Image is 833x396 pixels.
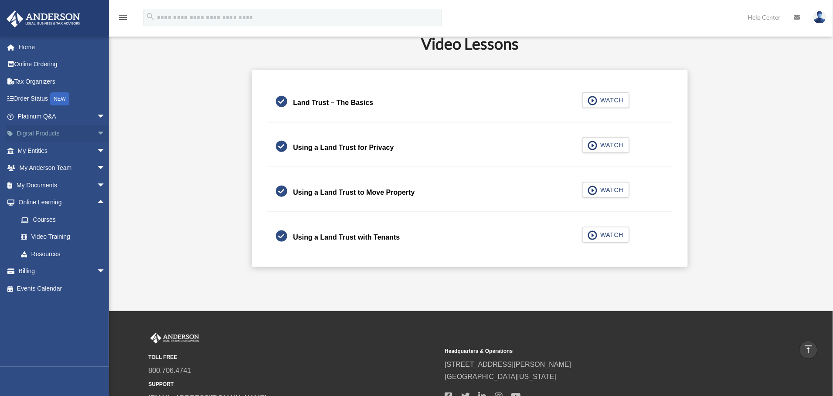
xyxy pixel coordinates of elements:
[146,12,155,21] i: search
[6,38,119,56] a: Home
[803,344,814,355] i: vertical_align_top
[4,10,83,27] img: Anderson Advisors Platinum Portal
[445,347,735,356] small: Headquarters & Operations
[293,142,394,154] div: Using a Land Trust for Privacy
[97,159,114,177] span: arrow_drop_down
[6,108,119,125] a: Platinum Q&Aarrow_drop_down
[582,92,629,108] button: WATCH
[6,194,119,211] a: Online Learningarrow_drop_up
[6,280,119,297] a: Events Calendar
[12,211,119,228] a: Courses
[582,137,629,153] button: WATCH
[97,125,114,143] span: arrow_drop_down
[276,182,664,203] a: Using a Land Trust to Move Property WATCH
[6,73,119,90] a: Tax Organizers
[6,90,119,108] a: Order StatusNEW
[149,333,201,344] img: Anderson Advisors Platinum Portal
[149,353,439,362] small: TOLL FREE
[582,182,629,198] button: WATCH
[97,108,114,125] span: arrow_drop_down
[12,245,119,263] a: Resources
[6,56,119,73] a: Online Ordering
[6,176,119,194] a: My Documentsarrow_drop_down
[97,194,114,212] span: arrow_drop_up
[149,367,191,375] a: 800.706.4741
[293,97,374,109] div: Land Trust – The Basics
[276,227,664,248] a: Using a Land Trust with Tenants WATCH
[582,227,629,243] button: WATCH
[6,142,119,159] a: My Entitiesarrow_drop_down
[293,231,400,244] div: Using a Land Trust with Tenants
[445,373,557,381] a: [GEOGRAPHIC_DATA][US_STATE]
[12,228,119,246] a: Video Training
[276,137,664,158] a: Using a Land Trust for Privacy WATCH
[150,33,791,54] h2: Video Lessons
[97,142,114,160] span: arrow_drop_down
[598,141,623,149] span: WATCH
[6,159,119,177] a: My Anderson Teamarrow_drop_down
[97,176,114,194] span: arrow_drop_down
[149,380,439,389] small: SUPPORT
[118,15,128,23] a: menu
[97,263,114,281] span: arrow_drop_down
[50,92,69,105] div: NEW
[799,341,818,359] a: vertical_align_top
[598,96,623,105] span: WATCH
[598,230,623,239] span: WATCH
[6,263,119,280] a: Billingarrow_drop_down
[445,361,571,369] a: [STREET_ADDRESS][PERSON_NAME]
[276,92,664,113] a: Land Trust – The Basics WATCH
[293,186,415,199] div: Using a Land Trust to Move Property
[813,11,826,24] img: User Pic
[118,12,128,23] i: menu
[598,186,623,194] span: WATCH
[6,125,119,142] a: Digital Productsarrow_drop_down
